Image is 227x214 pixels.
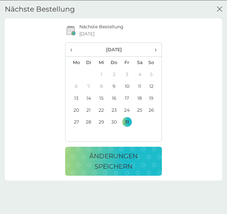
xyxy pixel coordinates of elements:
[65,146,162,175] button: Änderungen speichern
[121,92,133,104] td: 17
[146,104,162,116] td: 26
[82,116,95,128] td: 28
[82,56,95,69] th: Di
[65,116,82,128] td: 27
[217,6,222,12] button: Schließen
[79,30,94,37] span: [DATE]
[108,116,121,128] td: 30
[95,116,107,128] td: 29
[133,68,146,80] td: 4
[133,104,146,116] td: 25
[108,68,121,80] td: 2
[82,42,146,56] th: [DATE]
[146,92,162,104] td: 19
[82,104,95,116] td: 21
[70,42,77,56] span: ‹
[121,116,133,128] td: 31
[121,68,133,80] td: 3
[72,151,155,171] p: Änderungen speichern
[133,80,146,92] td: 11
[121,56,133,69] th: Fr
[95,68,107,80] td: 1
[133,56,146,69] th: Sa
[95,80,107,92] td: 8
[82,80,95,92] td: 7
[65,92,82,104] td: 13
[146,56,162,69] th: So
[108,56,121,69] th: Do
[65,80,82,92] td: 6
[121,80,133,92] td: 10
[95,92,107,104] td: 15
[65,56,82,69] th: Mo
[79,23,123,30] p: Nächste Bestellung
[121,104,133,116] td: 24
[133,92,146,104] td: 18
[108,80,121,92] td: 9
[95,104,107,116] td: 22
[151,42,157,56] span: ›
[146,68,162,80] td: 5
[65,104,82,116] td: 20
[82,92,95,104] td: 14
[95,56,107,69] th: Mi
[146,80,162,92] td: 12
[108,92,121,104] td: 16
[5,5,75,13] h2: Nächste Bestellung
[108,104,121,116] td: 23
